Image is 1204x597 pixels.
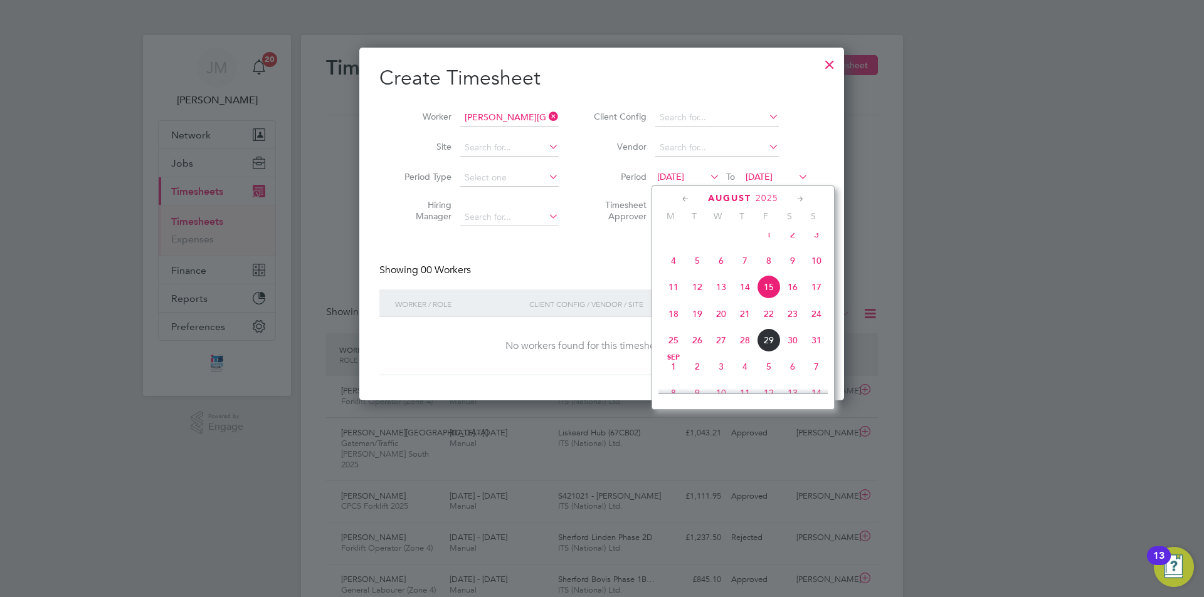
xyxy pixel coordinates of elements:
span: 18 [662,302,685,326]
span: 24 [805,302,828,326]
span: 10 [709,381,733,405]
span: 6 [781,355,805,378]
span: August [708,193,751,204]
span: 22 [757,302,781,326]
span: 27 [709,328,733,352]
span: 00 Workers [421,264,471,276]
span: 4 [733,355,757,378]
label: Worker [395,111,451,122]
input: Select one [460,169,559,187]
span: 25 [662,328,685,352]
label: Period [590,171,647,182]
label: Timesheet Approver [590,199,647,222]
span: 10 [805,249,828,273]
span: T [730,210,754,222]
span: 6 [709,249,733,273]
span: 23 [781,302,805,326]
span: 14 [733,275,757,299]
input: Search for... [655,109,779,127]
span: T [682,210,706,222]
span: 5 [685,249,709,273]
span: 11 [662,275,685,299]
span: 7 [733,249,757,273]
h2: Create Timesheet [379,65,824,91]
span: 4 [662,249,685,273]
span: 12 [685,275,709,299]
label: Vendor [590,141,647,152]
span: 9 [781,249,805,273]
span: 1 [662,355,685,378]
div: 13 [1153,556,1164,572]
span: 13 [709,275,733,299]
span: [DATE] [746,171,773,182]
label: Period Type [395,171,451,182]
span: 9 [685,381,709,405]
input: Search for... [460,209,559,226]
span: 31 [805,328,828,352]
span: 13 [781,381,805,405]
span: 28 [733,328,757,352]
span: 14 [805,381,828,405]
span: M [658,210,682,222]
span: Sep [662,355,685,361]
span: 26 [685,328,709,352]
span: 20 [709,302,733,326]
button: Open Resource Center, 13 new notifications [1154,547,1194,587]
span: To [722,169,739,185]
span: 30 [781,328,805,352]
span: 17 [805,275,828,299]
div: Client Config / Vendor / Site [526,289,727,318]
span: 29 [757,328,781,352]
span: 8 [662,381,685,405]
span: F [754,210,778,222]
label: Hiring Manager [395,199,451,222]
span: 2 [685,355,709,378]
div: Worker / Role [392,289,526,318]
label: Client Config [590,111,647,122]
span: 7 [805,355,828,378]
span: 11 [733,381,757,405]
label: Site [395,141,451,152]
input: Search for... [460,109,559,127]
span: 19 [685,302,709,326]
span: 8 [757,249,781,273]
span: S [778,210,801,222]
span: 2 [781,222,805,246]
input: Search for... [460,139,559,157]
span: 16 [781,275,805,299]
div: No workers found for this timesheet period. [392,340,811,353]
input: Search for... [655,139,779,157]
span: 5 [757,355,781,378]
span: [DATE] [657,171,684,182]
div: Showing [379,264,473,277]
span: 3 [709,355,733,378]
span: 12 [757,381,781,405]
span: W [706,210,730,222]
span: 3 [805,222,828,246]
span: 21 [733,302,757,326]
span: 2025 [756,193,778,204]
span: 15 [757,275,781,299]
span: S [801,210,825,222]
span: 1 [757,222,781,246]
